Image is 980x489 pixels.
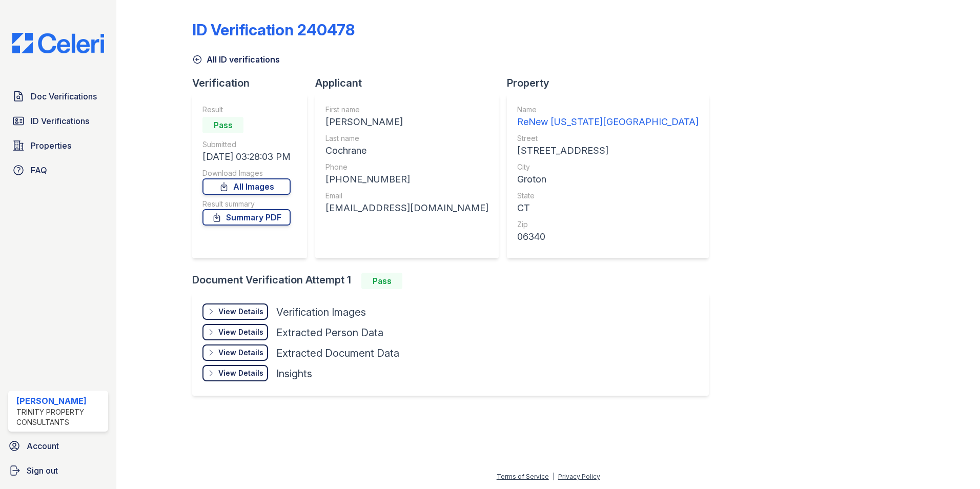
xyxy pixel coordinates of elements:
[8,135,108,156] a: Properties
[517,219,699,230] div: Zip
[27,440,59,452] span: Account
[31,164,47,176] span: FAQ
[202,209,291,226] a: Summary PDF
[517,172,699,187] div: Groton
[218,348,263,358] div: View Details
[192,273,717,289] div: Document Verification Attempt 1
[8,86,108,107] a: Doc Verifications
[315,76,507,90] div: Applicant
[325,133,488,144] div: Last name
[276,346,399,360] div: Extracted Document Data
[276,305,366,319] div: Verification Images
[276,366,312,381] div: Insights
[517,162,699,172] div: City
[192,76,315,90] div: Verification
[192,21,355,39] div: ID Verification 240478
[202,168,291,178] div: Download Images
[218,368,263,378] div: View Details
[202,117,243,133] div: Pass
[202,178,291,195] a: All Images
[558,473,600,480] a: Privacy Policy
[4,460,112,481] a: Sign out
[325,201,488,215] div: [EMAIL_ADDRESS][DOMAIN_NAME]
[31,115,89,127] span: ID Verifications
[325,144,488,158] div: Cochrane
[4,33,112,53] img: CE_Logo_Blue-a8612792a0a2168367f1c8372b55b34899dd931a85d93a1a3d3e32e68fde9ad4.png
[517,115,699,129] div: ReNew [US_STATE][GEOGRAPHIC_DATA]
[517,230,699,244] div: 06340
[8,111,108,131] a: ID Verifications
[16,395,104,407] div: [PERSON_NAME]
[202,199,291,209] div: Result summary
[218,307,263,317] div: View Details
[325,191,488,201] div: Email
[517,144,699,158] div: [STREET_ADDRESS]
[325,172,488,187] div: [PHONE_NUMBER]
[497,473,549,480] a: Terms of Service
[361,273,402,289] div: Pass
[517,105,699,129] a: Name ReNew [US_STATE][GEOGRAPHIC_DATA]
[276,325,383,340] div: Extracted Person Data
[517,191,699,201] div: State
[507,76,717,90] div: Property
[202,139,291,150] div: Submitted
[218,327,263,337] div: View Details
[16,407,104,427] div: Trinity Property Consultants
[202,105,291,115] div: Result
[517,201,699,215] div: CT
[27,464,58,477] span: Sign out
[4,436,112,456] a: Account
[325,105,488,115] div: First name
[325,115,488,129] div: [PERSON_NAME]
[517,133,699,144] div: Street
[31,90,97,103] span: Doc Verifications
[192,53,280,66] a: All ID verifications
[553,473,555,480] div: |
[202,150,291,164] div: [DATE] 03:28:03 PM
[8,160,108,180] a: FAQ
[517,105,699,115] div: Name
[31,139,71,152] span: Properties
[325,162,488,172] div: Phone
